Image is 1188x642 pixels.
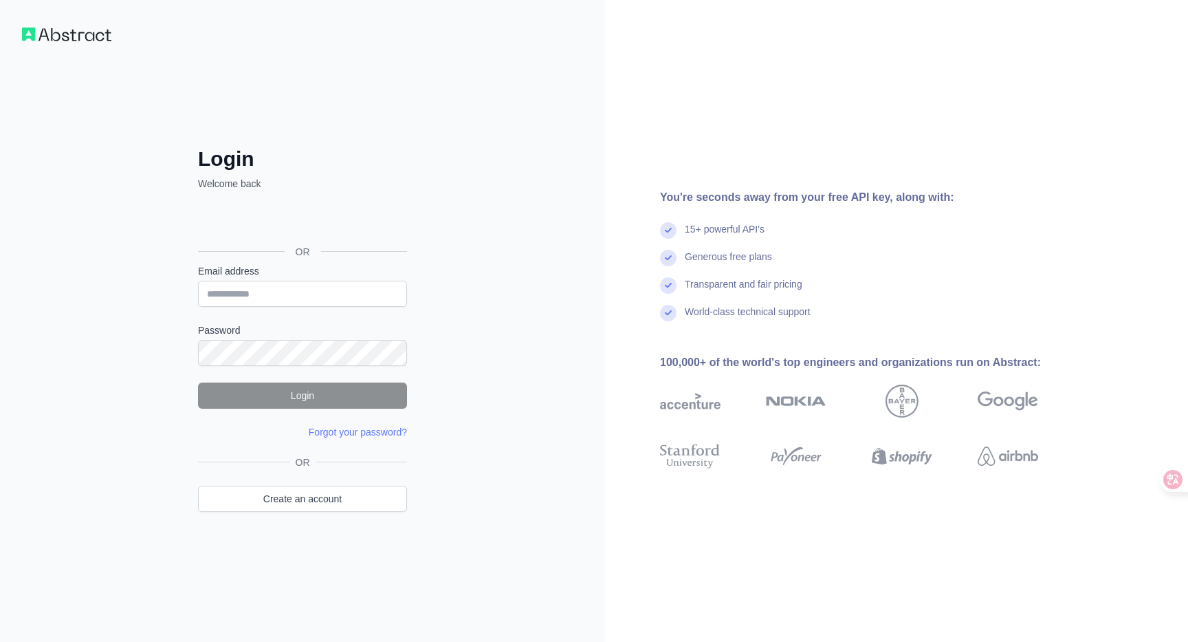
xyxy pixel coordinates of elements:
[660,385,720,418] img: accenture
[198,177,407,191] p: Welcome back
[660,305,676,321] img: check mark
[198,264,407,278] label: Email address
[766,441,826,471] img: payoneer
[685,222,764,250] div: 15+ powerful API's
[198,383,407,409] button: Login
[22,28,111,41] img: Workflow
[872,441,932,471] img: shopify
[685,250,772,277] div: Generous free plans
[309,427,407,438] a: Forgot your password?
[198,486,407,512] a: Create an account
[660,354,1082,371] div: 100,000+ of the world's top engineers and organizations run on Abstract:
[290,456,316,469] span: OR
[685,305,811,332] div: World-class technical support
[198,147,407,171] h2: Login
[660,277,676,294] img: check mark
[978,385,1038,418] img: google
[685,277,802,305] div: Transparent and fair pricing
[660,250,676,266] img: check mark
[885,385,918,418] img: bayer
[660,441,720,471] img: stanford university
[766,385,826,418] img: nokia
[198,323,407,337] label: Password
[660,222,676,239] img: check mark
[978,441,1038,471] img: airbnb
[285,245,321,259] span: OR
[191,206,411,236] iframe: “使用 Google 账号登录”按钮
[660,189,1082,206] div: You're seconds away from your free API key, along with:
